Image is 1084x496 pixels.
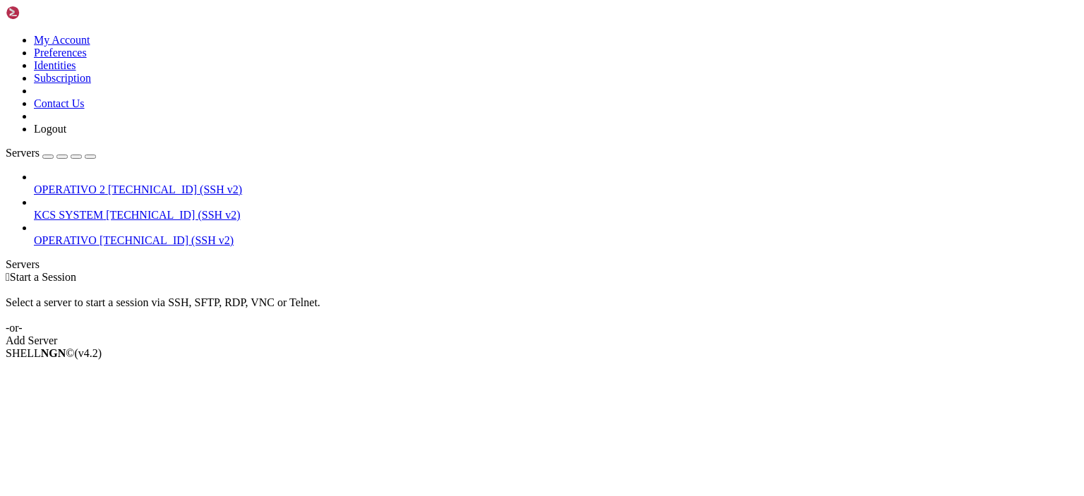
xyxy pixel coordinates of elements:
a: Preferences [34,47,87,59]
a: My Account [34,34,90,46]
a: Identities [34,59,76,71]
a: Contact Us [34,97,85,109]
img: Shellngn [6,6,87,20]
li: KCS SYSTEM [TECHNICAL_ID] (SSH v2) [34,196,1078,222]
li: OPERATIVO [TECHNICAL_ID] (SSH v2) [34,222,1078,247]
span: KCS SYSTEM [34,209,103,221]
span: OPERATIVO 2 [34,183,105,195]
a: KCS SYSTEM [TECHNICAL_ID] (SSH v2) [34,209,1078,222]
div: Add Server [6,334,1078,347]
span: SHELL © [6,347,102,359]
a: Subscription [34,72,91,84]
div: Select a server to start a session via SSH, SFTP, RDP, VNC or Telnet. -or- [6,284,1078,334]
a: Logout [34,123,66,135]
span: [TECHNICAL_ID] (SSH v2) [100,234,234,246]
li: OPERATIVO 2 [TECHNICAL_ID] (SSH v2) [34,171,1078,196]
b: NGN [41,347,66,359]
a: OPERATIVO 2 [TECHNICAL_ID] (SSH v2) [34,183,1078,196]
span: Start a Session [10,271,76,283]
a: OPERATIVO [TECHNICAL_ID] (SSH v2) [34,234,1078,247]
span: Servers [6,147,40,159]
span: OPERATIVO [34,234,97,246]
div: Servers [6,258,1078,271]
span: [TECHNICAL_ID] (SSH v2) [108,183,242,195]
span: 4.2.0 [75,347,102,359]
span: [TECHNICAL_ID] (SSH v2) [106,209,240,221]
a: Servers [6,147,96,159]
span:  [6,271,10,283]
